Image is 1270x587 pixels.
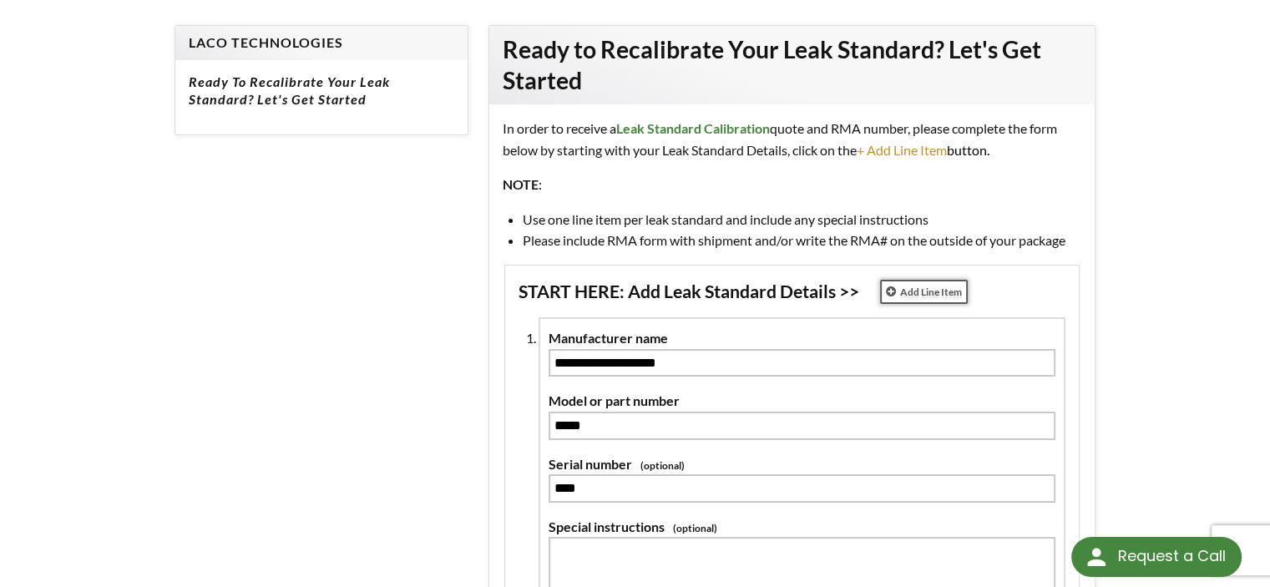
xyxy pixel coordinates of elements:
[1071,537,1242,577] div: Request a Call
[503,176,539,192] strong: NOTE
[1083,544,1110,570] img: round button
[947,142,989,158] span: button.
[549,327,1056,349] label: Manufacturer name
[503,118,1062,160] p: In order to receive a quote and RMA number, please complete the form below by starting with your ...
[189,34,454,52] h4: LACO Technologies
[880,280,968,305] a: Add Line Item
[549,390,1056,412] label: Model or part number
[523,209,1082,230] li: Use one line item per leak standard and include any special instructions
[857,142,947,158] span: + Add Line Item
[503,174,1062,195] p: :
[549,516,1056,538] label: Special instructions
[523,230,1082,251] li: Please include RMA form with shipment and/or write the RMA# on the outside of your package
[189,73,454,109] h5: Ready to Recalibrate Your Leak Standard? Let's Get Started
[519,281,859,304] span: START HERE: Add Leak Standard Details >>
[1117,537,1225,575] div: Request a Call
[549,453,1056,475] label: Serial number
[503,34,1082,96] h2: Ready to Recalibrate Your Leak Standard? Let's Get Started
[616,120,770,136] strong: Leak Standard Calibration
